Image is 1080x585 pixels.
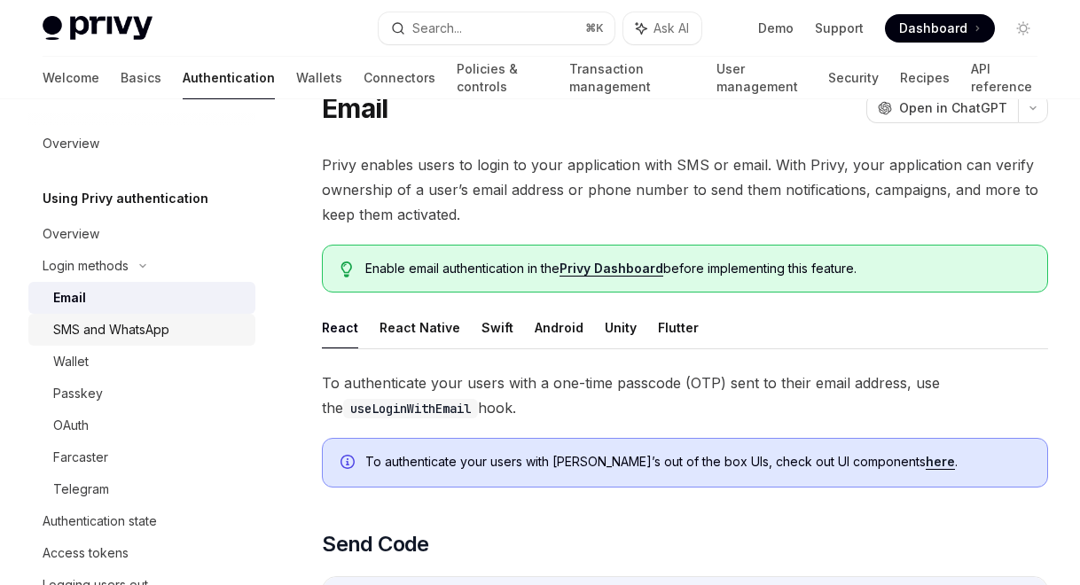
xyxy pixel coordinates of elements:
a: Policies & controls [457,57,548,99]
a: Passkey [28,378,255,409]
div: Wallet [53,351,89,372]
a: Security [828,57,879,99]
button: React Native [380,307,460,348]
button: Open in ChatGPT [866,93,1018,123]
span: Open in ChatGPT [899,99,1007,117]
img: light logo [43,16,153,41]
a: Overview [28,128,255,160]
a: User management [716,57,806,99]
div: Overview [43,223,99,245]
span: Privy enables users to login to your application with SMS or email. With Privy, your application ... [322,152,1048,227]
button: Ask AI [623,12,701,44]
span: ⌘ K [585,21,604,35]
div: Login methods [43,255,129,277]
button: Search...⌘K [379,12,614,44]
a: Access tokens [28,537,255,569]
a: Authentication state [28,505,255,537]
a: Telegram [28,473,255,505]
div: OAuth [53,415,89,436]
a: Wallet [28,346,255,378]
a: Demo [758,19,794,37]
button: Toggle dark mode [1009,14,1037,43]
a: SMS and WhatsApp [28,314,255,346]
div: Farcaster [53,447,108,468]
div: Passkey [53,383,103,404]
a: Welcome [43,57,99,99]
a: Overview [28,218,255,250]
div: Search... [412,18,462,39]
span: To authenticate your users with a one-time passcode (OTP) sent to their email address, use the hook. [322,370,1048,420]
a: Connectors [364,57,435,99]
a: API reference [971,57,1037,99]
button: React [322,307,358,348]
button: Android [535,307,583,348]
a: Dashboard [885,14,995,43]
a: Wallets [296,57,342,99]
span: Ask AI [653,19,689,37]
div: Telegram [53,479,109,500]
span: Enable email authentication in the before implementing this feature. [365,260,1029,277]
a: OAuth [28,409,255,441]
a: Email [28,282,255,314]
div: SMS and WhatsApp [53,319,169,340]
div: Authentication state [43,511,157,532]
a: Farcaster [28,441,255,473]
h5: Using Privy authentication [43,188,208,209]
svg: Tip [340,261,353,277]
a: Recipes [900,57,950,99]
svg: Info [340,455,358,472]
a: here [926,454,955,470]
span: Dashboard [899,19,967,37]
button: Flutter [658,307,699,348]
a: Basics [121,57,161,99]
code: useLoginWithEmail [343,399,478,418]
span: To authenticate your users with [PERSON_NAME]’s out of the box UIs, check out UI components . [365,453,1029,471]
a: Transaction management [569,57,696,99]
span: Send Code [322,530,429,558]
div: Email [53,287,86,308]
div: Access tokens [43,542,129,564]
a: Support [815,19,864,37]
h1: Email [322,92,387,124]
button: Unity [605,307,637,348]
a: Privy Dashboard [560,261,663,277]
button: Swift [481,307,513,348]
div: Overview [43,133,99,154]
a: Authentication [183,57,275,99]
